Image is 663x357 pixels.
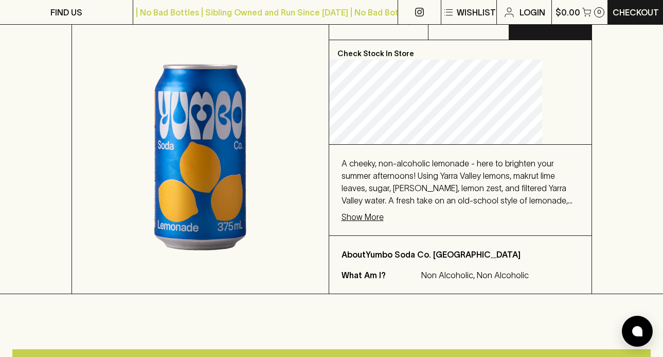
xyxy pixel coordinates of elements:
[457,6,496,19] p: Wishlist
[556,6,580,19] p: $0.00
[50,6,82,19] p: FIND US
[421,269,529,281] p: Non Alcoholic, Non Alcoholic
[597,9,601,15] p: 0
[342,159,572,217] span: A cheeky, non-alcoholic lemonade - here to brighten your summer afternoons! Using Yarra Valley le...
[632,326,642,336] img: bubble-icon
[519,6,545,19] p: Login
[613,6,659,19] p: Checkout
[342,211,384,223] p: Show More
[342,248,579,261] p: About Yumbo Soda Co. [GEOGRAPHIC_DATA]
[342,269,419,281] p: What Am I?
[329,40,592,60] p: Check Stock In Store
